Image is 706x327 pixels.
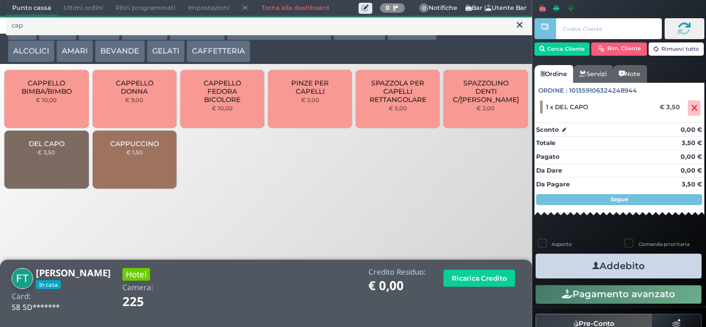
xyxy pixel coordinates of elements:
[14,79,79,95] span: CAPPELLO BIMBA/BIMBO
[389,105,407,111] small: € 5,00
[536,285,702,304] button: Pagamento avanzato
[186,40,250,62] button: CAFFETTERIA
[57,1,109,16] span: Ultimi ordini
[126,149,143,156] small: € 1,50
[534,42,590,56] button: Cerca Cliente
[536,125,559,135] strong: Sconto
[125,97,143,103] small: € 9,00
[29,140,65,148] span: DEL CAPO
[386,4,390,12] b: 0
[368,279,426,293] h1: € 0,00
[639,240,689,248] label: Comanda prioritaria
[419,3,429,13] span: 0
[6,17,532,36] input: Ricerca articolo
[682,180,702,188] strong: 3,50 €
[109,1,181,16] span: Ritiri programmati
[190,79,255,104] span: CAPPELLO FEDORA BICOLORE
[95,40,145,62] button: BEVANDE
[122,268,150,281] h3: Hotel
[546,103,588,111] span: 1 x DEL CAPO
[649,42,704,56] button: Rimuovi tutto
[681,126,702,133] strong: 0,00 €
[573,65,613,83] a: Servizi
[12,268,33,290] img: FABIO TORTEROLO
[682,139,702,147] strong: 3,50 €
[658,103,686,111] div: € 3,50
[38,149,55,156] small: € 3,50
[591,42,647,56] button: Rim. Cliente
[8,40,55,62] button: ALCOLICI
[56,40,93,62] button: AMARI
[538,86,568,95] span: Ordine :
[569,86,637,95] span: 101359106324248944
[122,283,153,292] h4: Camera:
[556,18,661,39] input: Codice Cliente
[536,153,559,160] strong: Pagato
[477,105,495,111] small: € 2,00
[122,295,175,309] h1: 225
[147,40,185,62] button: GELATI
[681,153,702,160] strong: 0,00 €
[368,268,426,276] h4: Credito Residuo:
[681,167,702,174] strong: 0,00 €
[182,1,236,16] span: Impostazioni
[36,97,57,103] small: € 10,00
[110,140,159,148] span: CAPPUCCINO
[536,139,555,147] strong: Totale
[101,79,167,95] span: CAPPELLO DONNA
[536,167,562,174] strong: Da Dare
[36,266,111,279] b: [PERSON_NAME]
[212,105,233,111] small: € 10,00
[453,79,519,104] span: SPAZZOLINO DENTI C/[PERSON_NAME]
[613,65,646,83] a: Note
[12,292,31,301] h4: Card:
[536,180,570,188] strong: Da Pagare
[443,270,515,287] button: Ricarica Credito
[6,1,57,16] span: Punto cassa
[536,254,702,278] button: Addebito
[534,65,573,83] a: Ordine
[365,79,431,104] span: SPAZZOLA PER CAPELLI RETTANGOLARE
[301,97,319,103] small: € 2,00
[611,196,628,203] strong: Segue
[552,240,572,248] label: Asporto
[277,79,343,95] span: PINZE PER CAPELLI
[36,280,61,289] span: In casa
[255,1,335,16] a: Torna alla dashboard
